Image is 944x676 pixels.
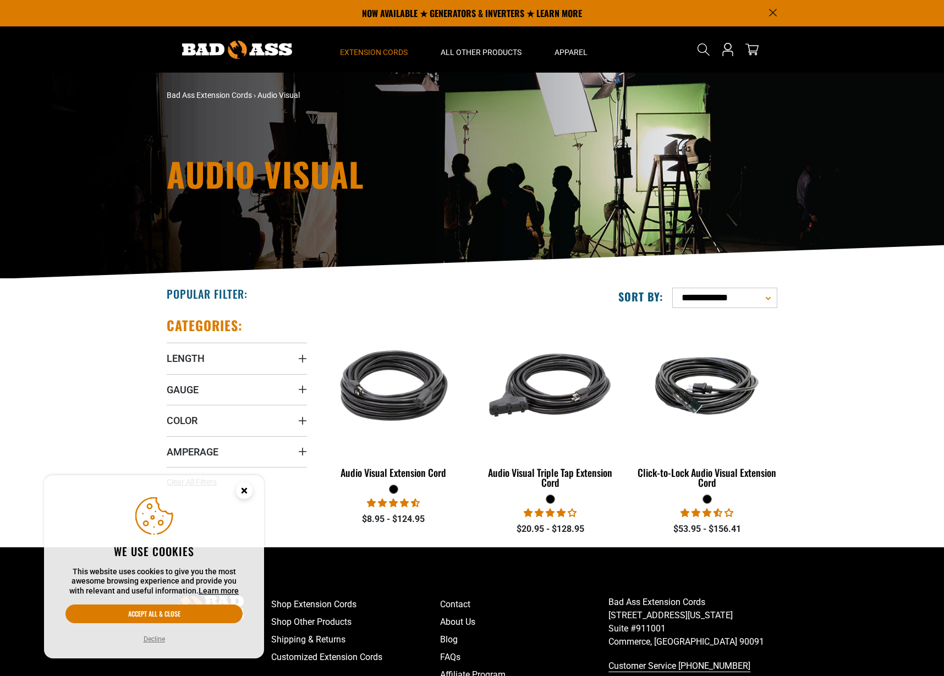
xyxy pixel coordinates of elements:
[167,317,243,334] h2: Categories:
[167,90,568,101] nav: breadcrumbs
[608,596,777,648] p: Bad Ass Extension Cords [STREET_ADDRESS][US_STATE] Suite #911001 Commerce, [GEOGRAPHIC_DATA] 90091
[695,41,712,58] summary: Search
[524,508,577,518] span: 3.75 stars
[271,631,440,648] a: Shipping & Returns
[167,405,307,436] summary: Color
[325,322,463,449] img: black
[65,604,243,623] button: Accept all & close
[480,468,621,487] div: Audio Visual Triple Tap Extension Cord
[271,596,440,613] a: Shop Extension Cords
[271,613,440,631] a: Shop Other Products
[167,157,568,190] h1: Audio Visual
[167,446,218,458] span: Amperage
[480,523,621,536] div: $20.95 - $128.95
[480,317,621,494] a: black Audio Visual Triple Tap Extension Cord
[167,436,307,467] summary: Amperage
[44,475,264,659] aside: Cookie Consent
[140,634,168,645] button: Decline
[323,26,424,73] summary: Extension Cords
[441,47,522,57] span: All Other Products
[167,374,307,405] summary: Gauge
[440,613,609,631] a: About Us
[340,47,408,57] span: Extension Cords
[167,287,248,301] h2: Popular Filter:
[167,352,205,365] span: Length
[638,343,776,428] img: black
[199,586,239,595] a: Learn more
[440,596,609,613] a: Contact
[555,47,588,57] span: Apparel
[608,657,777,675] a: Customer Service [PHONE_NUMBER]
[254,91,256,100] span: ›
[65,544,243,558] h2: We use cookies
[257,91,300,100] span: Audio Visual
[440,648,609,666] a: FAQs
[271,648,440,666] a: Customized Extension Cords
[323,513,464,526] div: $8.95 - $124.95
[538,26,604,73] summary: Apparel
[167,91,252,100] a: Bad Ass Extension Cords
[167,414,197,427] span: Color
[637,317,777,494] a: black Click-to-Lock Audio Visual Extension Cord
[637,468,777,487] div: Click-to-Lock Audio Visual Extension Cord
[424,26,538,73] summary: All Other Products
[637,523,777,536] div: $53.95 - $156.41
[323,317,464,484] a: black Audio Visual Extension Cord
[680,508,733,518] span: 3.50 stars
[440,631,609,648] a: Blog
[618,289,663,304] label: Sort by:
[167,383,199,396] span: Gauge
[167,343,307,373] summary: Length
[367,498,420,508] span: 4.68 stars
[323,468,464,477] div: Audio Visual Extension Cord
[481,322,619,449] img: black
[182,41,292,59] img: Bad Ass Extension Cords
[65,567,243,596] p: This website uses cookies to give you the most awesome browsing experience and provide you with r...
